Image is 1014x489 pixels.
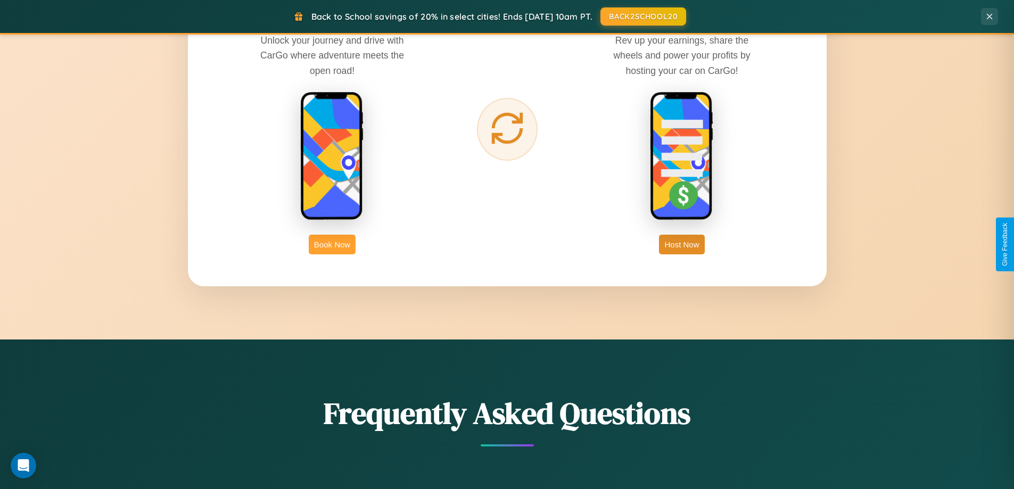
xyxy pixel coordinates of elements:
button: BACK2SCHOOL20 [600,7,686,26]
div: Open Intercom Messenger [11,453,36,478]
p: Unlock your journey and drive with CarGo where adventure meets the open road! [252,33,412,78]
div: Give Feedback [1001,223,1009,266]
img: host phone [650,92,714,221]
button: Book Now [309,235,356,254]
img: rent phone [300,92,364,221]
button: Host Now [659,235,704,254]
p: Rev up your earnings, share the wheels and power your profits by hosting your car on CarGo! [602,33,762,78]
h2: Frequently Asked Questions [188,393,827,434]
span: Back to School savings of 20% in select cities! Ends [DATE] 10am PT. [311,11,592,22]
